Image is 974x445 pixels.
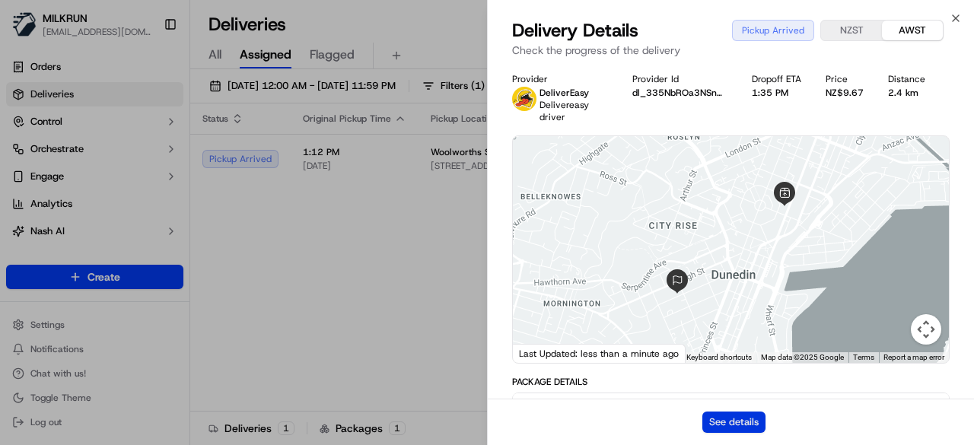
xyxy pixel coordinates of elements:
[826,87,864,99] div: NZ$9.67
[632,73,728,85] div: Provider Id
[752,73,801,85] div: Dropoff ETA
[632,87,728,99] button: dl_335NbROa3NSnVQjk74gDe4yqG6b
[826,73,864,85] div: Price
[888,73,925,85] div: Distance
[517,343,567,363] img: Google
[686,352,752,363] button: Keyboard shortcuts
[512,87,536,111] img: delivereasy_logo.png
[882,21,943,40] button: AWST
[512,376,950,388] div: Package Details
[540,99,589,123] span: Delivereasy driver
[512,73,608,85] div: Provider
[513,344,686,363] div: Last Updated: less than a minute ago
[853,353,874,361] a: Terms (opens in new tab)
[517,343,567,363] a: Open this area in Google Maps (opens a new window)
[512,18,638,43] span: Delivery Details
[821,21,882,40] button: NZST
[702,412,766,433] button: See details
[761,353,844,361] span: Map data ©2025 Google
[883,353,944,361] a: Report a map error
[540,87,608,99] p: DeliverEasy
[512,43,950,58] p: Check the progress of the delivery
[752,87,801,99] div: 1:35 PM
[888,87,925,99] div: 2.4 km
[911,314,941,345] button: Map camera controls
